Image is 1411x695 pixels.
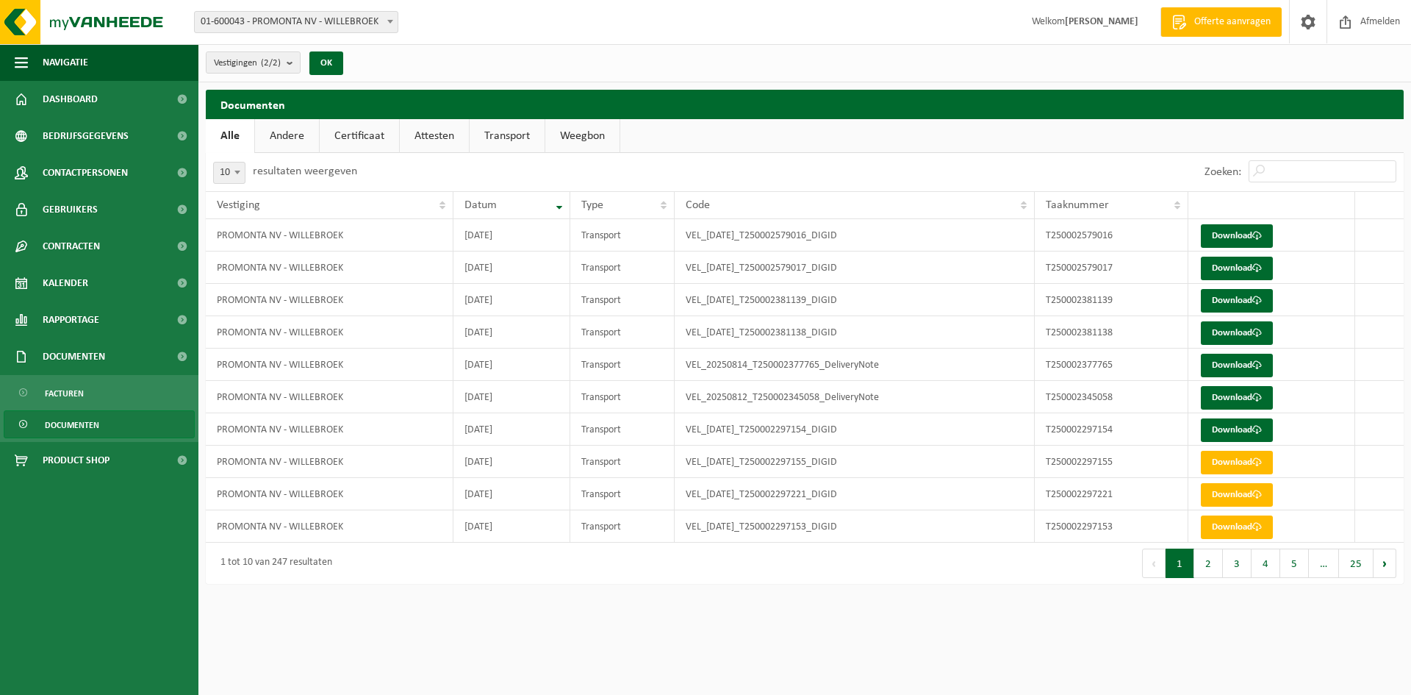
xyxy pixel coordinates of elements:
[581,199,603,211] span: Type
[570,510,675,543] td: Transport
[453,413,571,446] td: [DATE]
[453,252,571,284] td: [DATE]
[217,199,260,211] span: Vestiging
[1194,549,1223,578] button: 2
[570,219,675,252] td: Transport
[45,411,99,439] span: Documenten
[1046,199,1109,211] span: Taaknummer
[470,119,545,153] a: Transport
[453,349,571,381] td: [DATE]
[320,119,399,153] a: Certificaat
[570,413,675,446] td: Transport
[1166,549,1194,578] button: 1
[1201,418,1273,442] a: Download
[1339,549,1374,578] button: 25
[675,413,1035,446] td: VEL_[DATE]_T250002297154_DIGID
[1160,7,1282,37] a: Offerte aanvragen
[43,44,88,81] span: Navigatie
[206,252,453,284] td: PROMONTA NV - WILLEBROEK
[570,284,675,316] td: Transport
[1201,516,1273,539] a: Download
[453,219,571,252] td: [DATE]
[1035,478,1188,510] td: T250002297221
[464,199,497,211] span: Datum
[1201,451,1273,474] a: Download
[214,52,281,74] span: Vestigingen
[206,446,453,478] td: PROMONTA NV - WILLEBROEK
[1280,549,1309,578] button: 5
[4,410,195,438] a: Documenten
[570,349,675,381] td: Transport
[1035,252,1188,284] td: T250002579017
[570,478,675,510] td: Transport
[206,349,453,381] td: PROMONTA NV - WILLEBROEK
[43,442,109,479] span: Product Shop
[206,284,453,316] td: PROMONTA NV - WILLEBROEK
[1142,549,1166,578] button: Previous
[1035,446,1188,478] td: T250002297155
[1035,510,1188,543] td: T250002297153
[570,381,675,413] td: Transport
[570,252,675,284] td: Transport
[43,302,99,338] span: Rapportage
[1035,284,1188,316] td: T250002381139
[1035,381,1188,413] td: T250002345058
[206,510,453,543] td: PROMONTA NV - WILLEBROEK
[453,284,571,316] td: [DATE]
[1201,289,1273,313] a: Download
[453,316,571,349] td: [DATE]
[43,81,98,118] span: Dashboard
[1035,316,1188,349] td: T250002381138
[261,58,281,68] count: (2/2)
[1065,16,1138,27] strong: [PERSON_NAME]
[1201,354,1273,377] a: Download
[686,199,710,211] span: Code
[453,446,571,478] td: [DATE]
[43,265,88,302] span: Kalender
[43,118,129,154] span: Bedrijfsgegevens
[1374,549,1396,578] button: Next
[1201,257,1273,280] a: Download
[194,11,398,33] span: 01-600043 - PROMONTA NV - WILLEBROEK
[43,228,100,265] span: Contracten
[453,381,571,413] td: [DATE]
[1252,549,1280,578] button: 4
[43,191,98,228] span: Gebruikers
[45,379,84,407] span: Facturen
[206,219,453,252] td: PROMONTA NV - WILLEBROEK
[675,381,1035,413] td: VEL_20250812_T250002345058_DeliveryNote
[570,446,675,478] td: Transport
[1201,321,1273,345] a: Download
[675,316,1035,349] td: VEL_[DATE]_T250002381138_DIGID
[1201,224,1273,248] a: Download
[675,219,1035,252] td: VEL_[DATE]_T250002579016_DIGID
[675,252,1035,284] td: VEL_[DATE]_T250002579017_DIGID
[675,446,1035,478] td: VEL_[DATE]_T250002297155_DIGID
[43,338,105,375] span: Documenten
[545,119,620,153] a: Weegbon
[213,550,332,577] div: 1 tot 10 van 247 resultaten
[1309,549,1339,578] span: …
[253,165,357,177] label: resultaten weergeven
[1223,549,1252,578] button: 3
[206,119,254,153] a: Alle
[214,163,245,183] span: 10
[213,162,245,184] span: 10
[675,510,1035,543] td: VEL_[DATE]_T250002297153_DIGID
[255,119,319,153] a: Andere
[1201,483,1273,507] a: Download
[570,316,675,349] td: Transport
[195,12,398,32] span: 01-600043 - PROMONTA NV - WILLEBROEK
[4,379,195,407] a: Facturen
[206,51,301,74] button: Vestigingen(2/2)
[206,478,453,510] td: PROMONTA NV - WILLEBROEK
[675,478,1035,510] td: VEL_[DATE]_T250002297221_DIGID
[309,51,343,75] button: OK
[400,119,469,153] a: Attesten
[1191,15,1274,29] span: Offerte aanvragen
[43,154,128,191] span: Contactpersonen
[675,284,1035,316] td: VEL_[DATE]_T250002381139_DIGID
[1201,386,1273,410] a: Download
[1035,413,1188,446] td: T250002297154
[206,316,453,349] td: PROMONTA NV - WILLEBROEK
